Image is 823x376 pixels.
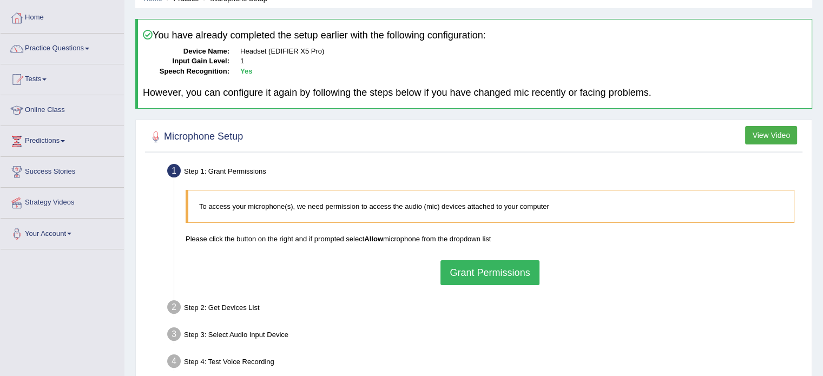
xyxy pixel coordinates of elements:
b: Allow [364,235,383,243]
a: Home [1,3,124,30]
div: Step 1: Grant Permissions [162,161,807,184]
b: Yes [240,67,252,75]
a: Success Stories [1,157,124,184]
a: Predictions [1,126,124,153]
dd: Headset (EDIFIER X5 Pro) [240,47,807,57]
a: Strategy Videos [1,188,124,215]
div: Step 4: Test Voice Recording [162,351,807,375]
button: View Video [745,126,797,144]
a: Tests [1,64,124,91]
a: Online Class [1,95,124,122]
p: Please click the button on the right and if prompted select microphone from the dropdown list [186,234,794,244]
button: Grant Permissions [440,260,539,285]
a: Your Account [1,219,124,246]
dt: Input Gain Level: [143,56,229,67]
p: To access your microphone(s), we need permission to access the audio (mic) devices attached to yo... [199,201,783,212]
dd: 1 [240,56,807,67]
h2: Microphone Setup [148,129,243,145]
div: Step 2: Get Devices List [162,297,807,321]
h4: You have already completed the setup earlier with the following configuration: [143,30,807,41]
dt: Device Name: [143,47,229,57]
div: Step 3: Select Audio Input Device [162,324,807,348]
a: Practice Questions [1,34,124,61]
dt: Speech Recognition: [143,67,229,77]
h4: However, you can configure it again by following the steps below if you have changed mic recently... [143,88,807,98]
